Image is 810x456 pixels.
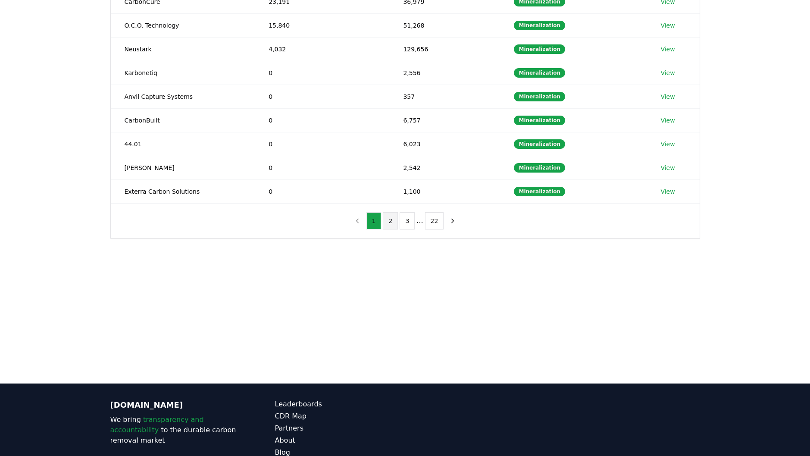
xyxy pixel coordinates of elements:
td: 44.01 [111,132,255,156]
td: 6,757 [389,108,500,132]
div: Mineralization [514,21,565,30]
a: View [660,21,675,30]
p: We bring to the durable carbon removal market [110,415,241,446]
td: Neustark [111,37,255,61]
div: Mineralization [514,187,565,196]
li: ... [416,216,423,226]
button: 22 [425,212,444,230]
span: transparency and accountability [110,415,204,434]
td: [PERSON_NAME] [111,156,255,179]
div: Mineralization [514,44,565,54]
div: Mineralization [514,68,565,78]
td: 0 [255,179,389,203]
button: 3 [400,212,415,230]
td: O.C.O. Technology [111,13,255,37]
a: View [660,69,675,77]
a: View [660,92,675,101]
td: 0 [255,108,389,132]
td: 0 [255,132,389,156]
div: Mineralization [514,92,565,101]
a: Leaderboards [275,399,405,409]
td: CarbonBuilt [111,108,255,132]
div: Mineralization [514,163,565,173]
td: 0 [255,61,389,85]
td: 51,268 [389,13,500,37]
td: Exterra Carbon Solutions [111,179,255,203]
a: View [660,187,675,196]
td: 1,100 [389,179,500,203]
button: next page [445,212,460,230]
td: 0 [255,85,389,108]
a: View [660,45,675,53]
td: 4,032 [255,37,389,61]
a: View [660,140,675,148]
td: 357 [389,85,500,108]
a: Partners [275,423,405,434]
a: View [660,116,675,125]
button: 2 [383,212,398,230]
td: 129,656 [389,37,500,61]
button: 1 [366,212,382,230]
td: Karbonetiq [111,61,255,85]
a: View [660,164,675,172]
td: 2,556 [389,61,500,85]
a: About [275,435,405,446]
td: 6,023 [389,132,500,156]
td: Anvil Capture Systems [111,85,255,108]
p: [DOMAIN_NAME] [110,399,241,411]
div: Mineralization [514,116,565,125]
div: Mineralization [514,139,565,149]
td: 15,840 [255,13,389,37]
a: CDR Map [275,411,405,421]
td: 0 [255,156,389,179]
td: 2,542 [389,156,500,179]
